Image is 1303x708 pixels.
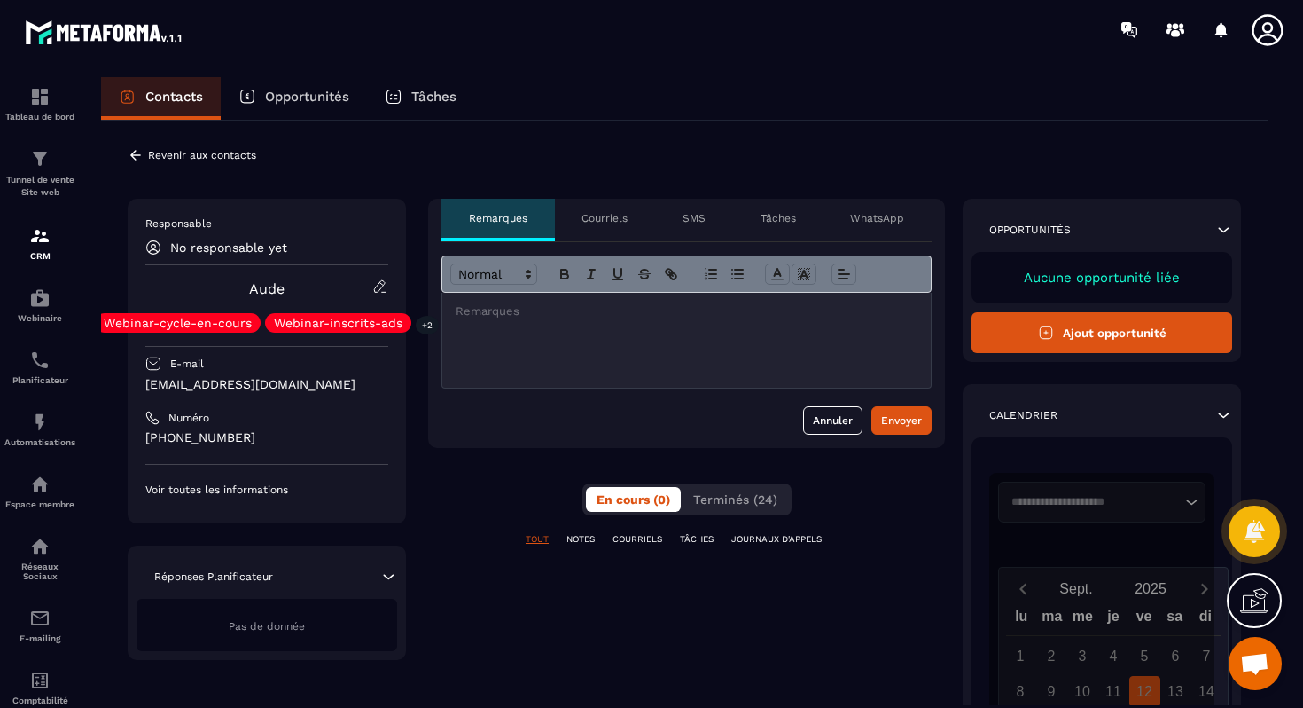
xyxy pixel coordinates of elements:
[597,492,670,507] span: En cours (0)
[586,487,681,512] button: En cours (0)
[4,274,75,336] a: automationsautomationsWebinaire
[4,212,75,274] a: formationformationCRM
[4,336,75,398] a: schedulerschedulerPlanificateur
[4,500,75,509] p: Espace membre
[29,670,51,691] img: accountant
[170,357,204,371] p: E-mail
[29,474,51,495] img: automations
[170,240,287,255] p: No responsable yet
[693,492,777,507] span: Terminés (24)
[29,148,51,169] img: formation
[29,225,51,247] img: formation
[367,77,474,120] a: Tâches
[29,536,51,557] img: social-network
[229,620,305,633] span: Pas de donnée
[4,523,75,594] a: social-networksocial-networkRéseaux Sociaux
[274,317,402,329] p: Webinar-inscrits-ads
[104,317,252,329] p: Webinar-cycle-en-cours
[4,375,75,385] p: Planificateur
[221,77,367,120] a: Opportunités
[581,211,628,225] p: Courriels
[249,280,285,297] a: Aude
[29,412,51,433] img: automations
[989,408,1057,422] p: Calendrier
[145,376,388,393] p: [EMAIL_ADDRESS][DOMAIN_NAME]
[29,86,51,107] img: formation
[971,312,1232,353] button: Ajout opportunité
[4,135,75,212] a: formationformationTunnel de vente Site web
[4,562,75,581] p: Réseaux Sociaux
[526,533,549,546] p: TOUT
[4,437,75,447] p: Automatisations
[612,533,662,546] p: COURRIELS
[25,16,184,48] img: logo
[29,608,51,629] img: email
[145,483,388,497] p: Voir toutes les informations
[803,406,862,435] button: Annuler
[4,633,75,643] p: E-mailing
[761,211,796,225] p: Tâches
[4,594,75,657] a: emailemailE-mailing
[148,149,256,161] p: Revenir aux contacts
[850,211,904,225] p: WhatsApp
[101,77,221,120] a: Contacts
[1229,637,1282,690] div: Ouvrir le chat
[4,73,75,135] a: formationformationTableau de bord
[680,533,714,546] p: TÂCHES
[4,251,75,261] p: CRM
[683,211,706,225] p: SMS
[871,406,932,435] button: Envoyer
[29,350,51,371] img: scheduler
[145,89,203,105] p: Contacts
[29,287,51,309] img: automations
[881,412,922,429] div: Envoyer
[416,316,439,334] p: +2
[145,216,388,231] p: Responsable
[989,223,1071,237] p: Opportunités
[168,411,209,425] p: Numéro
[4,696,75,705] p: Comptabilité
[4,460,75,523] a: automationsautomationsEspace membre
[469,211,527,225] p: Remarques
[411,89,456,105] p: Tâches
[265,89,349,105] p: Opportunités
[731,533,822,546] p: JOURNAUX D'APPELS
[154,570,273,584] p: Réponses Planificateur
[4,174,75,199] p: Tunnel de vente Site web
[4,313,75,323] p: Webinaire
[683,487,788,512] button: Terminés (24)
[989,270,1214,286] p: Aucune opportunité liée
[4,398,75,460] a: automationsautomationsAutomatisations
[4,112,75,122] p: Tableau de bord
[566,533,595,546] p: NOTES
[145,429,388,446] p: [PHONE_NUMBER]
